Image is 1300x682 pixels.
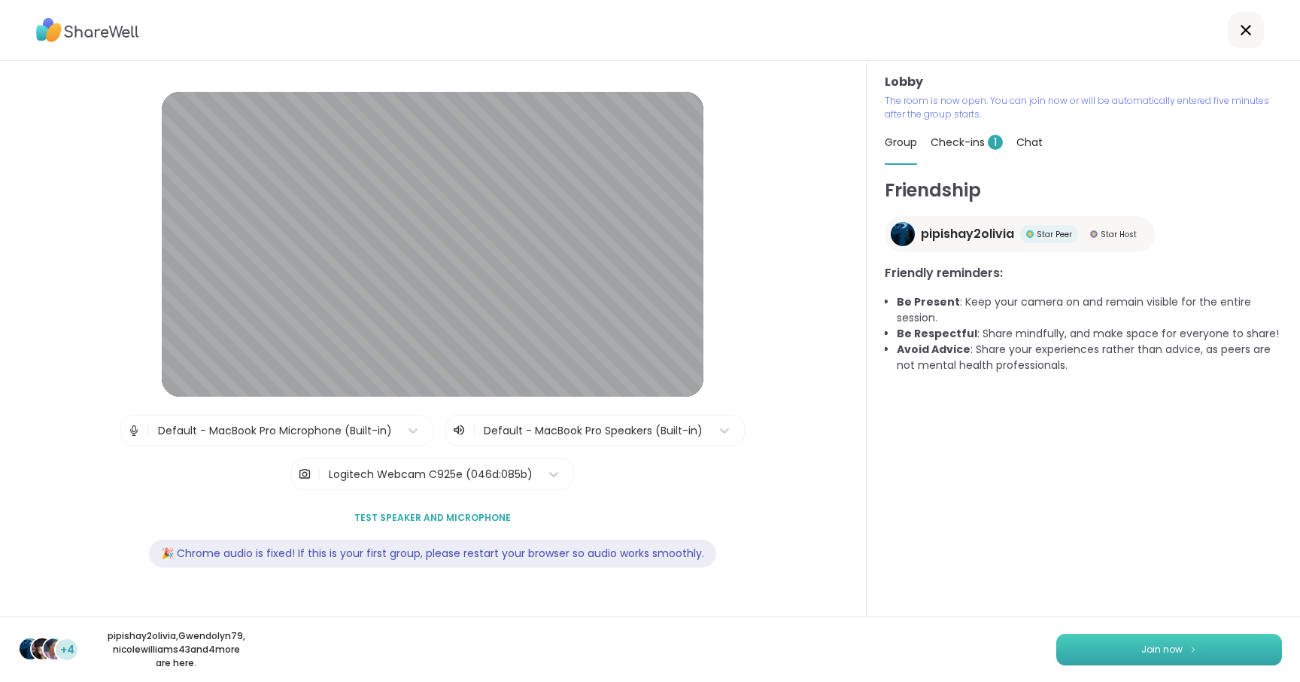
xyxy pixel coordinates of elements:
p: The room is now open. You can join now or will be automatically entered five minutes after the gr... [885,94,1282,121]
img: Microphone [127,416,141,446]
h3: Friendly reminders: [885,264,1282,282]
span: 1 [988,135,1003,150]
b: Be Present [897,294,960,309]
div: 🎉 Chrome audio is fixed! If this is your first group, please restart your browser so audio works ... [149,540,716,568]
span: Test speaker and microphone [354,511,511,525]
img: pipishay2olivia [891,222,915,246]
button: Test speaker and microphone [348,502,517,534]
button: Join now [1056,634,1282,665]
li: : Share mindfully, and make space for everyone to share! [897,326,1282,342]
b: Be Respectful [897,326,977,341]
img: ShareWell Logomark [1189,645,1198,653]
div: Default - MacBook Pro Microphone (Built-in) [158,423,392,439]
li: : Keep your camera on and remain visible for the entire session. [897,294,1282,326]
span: Star Host [1101,229,1137,240]
img: Star Host [1090,230,1098,238]
h1: Friendship [885,177,1282,204]
img: Star Peer [1026,230,1034,238]
img: pipishay2olivia [20,638,41,659]
span: +4 [60,642,74,658]
div: Logitech Webcam C925e (046d:085b) [329,467,533,483]
span: Star Peer [1037,229,1072,240]
span: | [147,416,150,446]
h3: Lobby [885,73,1282,91]
span: Check-ins [931,135,1003,150]
p: pipishay2olivia , Gwendolyn79 , nicolewilliams43 and 4 more are here. [92,629,260,670]
img: ShareWell Logo [36,13,139,47]
img: Camera [298,459,311,489]
span: Join now [1141,643,1183,656]
img: Gwendolyn79 [32,638,53,659]
b: Avoid Advice [897,342,970,357]
img: nicolewilliams43 [44,638,65,659]
span: | [472,422,476,440]
span: Group [885,135,917,150]
span: Chat [1016,135,1043,150]
span: | [317,459,321,489]
li: : Share your experiences rather than advice, as peers are not mental health professionals. [897,342,1282,373]
a: pipishay2oliviapipishay2oliviaStar PeerStar PeerStar HostStar Host [885,216,1155,252]
span: pipishay2olivia [921,225,1014,243]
